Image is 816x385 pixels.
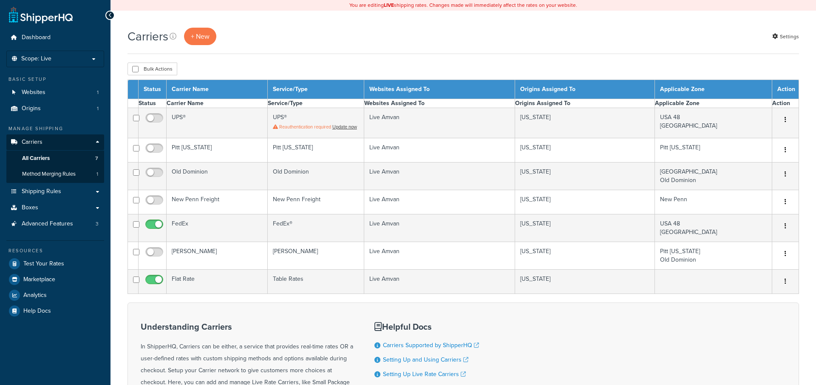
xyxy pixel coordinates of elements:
[22,204,38,211] span: Boxes
[654,99,772,108] th: Applicable Zone
[23,260,64,268] span: Test Your Rates
[654,190,772,214] td: New Penn
[515,80,654,99] th: Origins Assigned To
[6,166,104,182] li: Method Merging Rules
[6,247,104,254] div: Resources
[6,134,104,150] a: Carriers
[9,6,73,23] a: ShipperHQ Home
[6,85,104,100] a: Websites 1
[654,214,772,242] td: USA 48 [GEOGRAPHIC_DATA]
[167,214,268,242] td: FedEx
[383,370,466,379] a: Setting Up Live Rate Carriers
[515,190,654,214] td: [US_STATE]
[22,155,50,162] span: All Carriers
[23,308,51,315] span: Help Docs
[6,166,104,182] a: Method Merging Rules 1
[6,216,104,232] a: Advanced Features 3
[6,256,104,271] a: Test Your Rates
[22,89,45,96] span: Websites
[515,108,654,138] td: [US_STATE]
[23,292,47,299] span: Analytics
[6,151,104,166] li: All Carriers
[6,272,104,287] a: Marketplace
[364,270,515,294] td: Live Amvan
[364,190,515,214] td: Live Amvan
[267,242,364,270] td: [PERSON_NAME]
[167,242,268,270] td: [PERSON_NAME]
[654,163,772,190] td: [GEOGRAPHIC_DATA] Old Dominion
[167,108,268,138] td: UPS®
[6,85,104,100] li: Websites
[6,101,104,117] li: Origins
[332,123,357,130] a: Update now
[515,138,654,163] td: [US_STATE]
[267,138,364,163] td: Pitt [US_STATE]
[167,270,268,294] td: Flat Rate
[515,214,654,242] td: [US_STATE]
[139,80,167,99] th: Status
[184,28,216,45] a: + New
[6,216,104,232] li: Advanced Features
[97,89,99,96] span: 1
[772,80,799,99] th: Action
[383,341,479,350] a: Carriers Supported by ShipperHQ
[772,31,799,43] a: Settings
[6,200,104,216] a: Boxes
[267,108,364,138] td: UPS®
[127,63,177,75] button: Bulk Actions
[22,34,51,41] span: Dashboard
[23,276,55,283] span: Marketplace
[654,138,772,163] td: Pitt [US_STATE]
[22,220,73,228] span: Advanced Features
[515,242,654,270] td: [US_STATE]
[6,134,104,183] li: Carriers
[96,220,99,228] span: 3
[364,108,515,138] td: Live Amvan
[96,171,98,178] span: 1
[167,190,268,214] td: New Penn Freight
[364,242,515,270] td: Live Amvan
[267,214,364,242] td: FedEx®
[22,105,41,112] span: Origins
[515,270,654,294] td: [US_STATE]
[267,270,364,294] td: Table Rates
[139,99,167,108] th: Status
[772,99,799,108] th: Action
[21,55,51,63] span: Scope: Live
[6,288,104,303] li: Analytics
[97,105,99,112] span: 1
[654,108,772,138] td: USA 48 [GEOGRAPHIC_DATA]
[167,138,268,163] td: Pitt [US_STATE]
[374,322,485,331] h3: Helpful Docs
[6,151,104,166] a: All Carriers 7
[267,80,364,99] th: Service/Type
[141,322,353,331] h3: Understanding Carriers
[167,163,268,190] td: Old Dominion
[383,355,468,364] a: Setting Up and Using Carriers
[279,123,331,130] span: Reauthentication required
[654,80,772,99] th: Applicable Zone
[6,125,104,132] div: Manage Shipping
[364,163,515,190] td: Live Amvan
[267,190,364,214] td: New Penn Freight
[95,155,98,162] span: 7
[515,163,654,190] td: [US_STATE]
[167,80,268,99] th: Carrier Name
[22,139,42,146] span: Carriers
[6,76,104,83] div: Basic Setup
[167,99,268,108] th: Carrier Name
[364,214,515,242] td: Live Amvan
[6,303,104,319] a: Help Docs
[654,242,772,270] td: Pitt [US_STATE] Old Dominion
[6,101,104,117] a: Origins 1
[22,171,76,178] span: Method Merging Rules
[6,30,104,46] a: Dashboard
[364,99,515,108] th: Websites Assigned To
[6,184,104,200] a: Shipping Rules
